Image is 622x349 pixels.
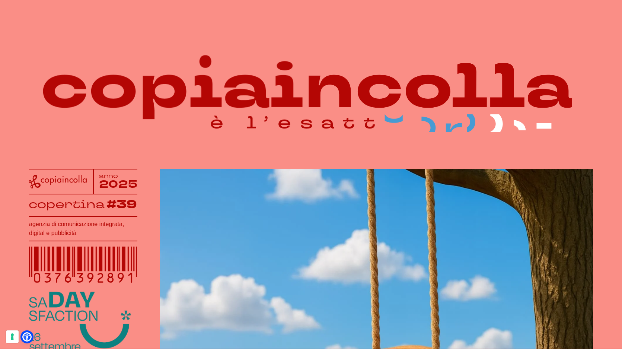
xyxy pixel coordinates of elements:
tspan: anno [99,172,118,180]
tspan: copertina [29,197,105,212]
h1: agenzia di comunicazione integrata, digital e pubblicità [29,220,137,238]
tspan: 2025 [99,177,138,192]
tspan: #39 [106,197,137,213]
a: Open Accessibility Menu [22,332,32,342]
button: Le tue preferenze relative al consenso per le tecnologie di tracciamento [6,330,19,343]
